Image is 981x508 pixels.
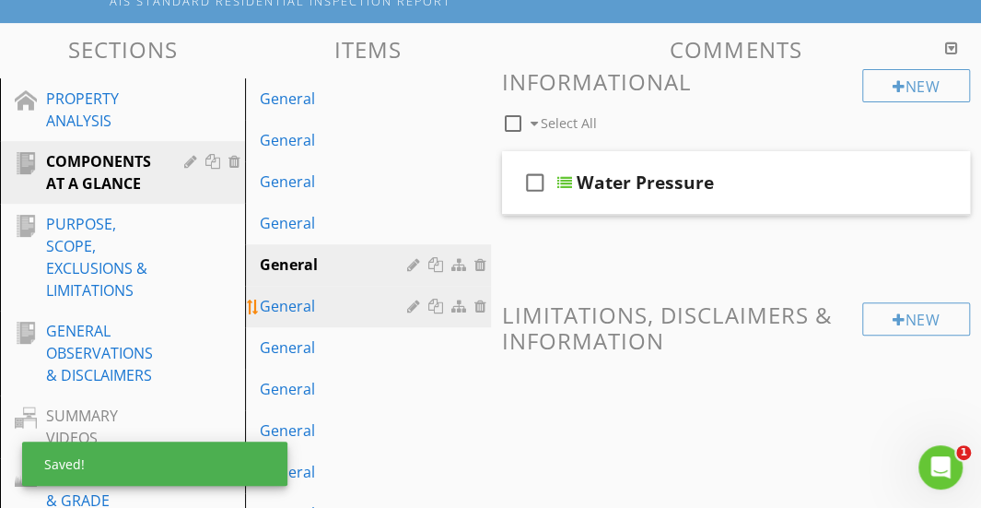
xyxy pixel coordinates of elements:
[577,171,714,194] div: Water Pressure
[918,445,963,490] iframe: Intercom live chat
[862,69,970,102] div: New
[956,445,971,460] span: 1
[260,129,412,151] div: General
[260,212,412,234] div: General
[46,320,158,386] div: GENERAL OBSERVATIONS & DISCLAIMERS
[260,88,412,110] div: General
[260,461,412,483] div: General
[502,69,971,94] h3: Informational
[260,378,412,400] div: General
[541,114,597,132] span: Select All
[260,254,412,276] div: General
[46,405,158,449] div: SUMMARY VIDEOS
[260,419,412,442] div: General
[260,337,412,359] div: General
[245,37,490,62] h3: Items
[862,302,970,336] div: New
[502,37,971,62] h3: Comments
[520,160,550,205] i: check_box_outline_blank
[260,295,412,317] div: General
[46,88,158,132] div: PROPERTY ANALYSIS
[260,171,412,193] div: General
[502,302,971,352] h3: Limitations, Disclaimers & Information
[46,213,158,301] div: PURPOSE, SCOPE, EXCLUSIONS & LIMITATIONS
[22,442,287,486] div: Saved!
[46,150,158,195] div: COMPONENTS AT A GLANCE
